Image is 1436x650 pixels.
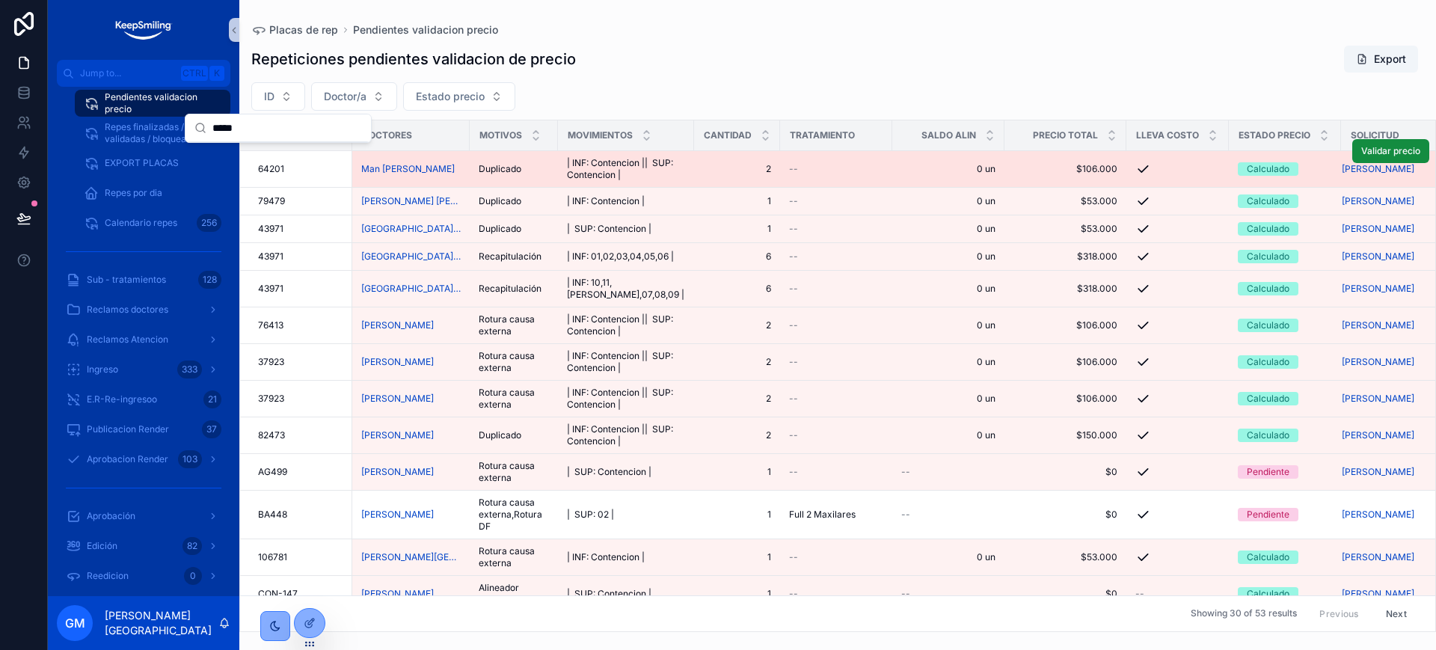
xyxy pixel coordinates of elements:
[1342,319,1414,331] span: [PERSON_NAME]
[567,251,674,263] span: | INF: 01,02,03,04,05,06 |
[1342,195,1414,207] a: [PERSON_NAME]
[901,356,995,368] span: 0 un
[479,251,541,263] span: Recapitulación
[198,271,221,289] div: 128
[361,223,461,235] a: [GEOGRAPHIC_DATA][PERSON_NAME][US_STATE]
[361,466,434,478] a: [PERSON_NAME]
[479,195,549,207] a: Duplicado
[87,304,168,316] span: Reclamos doctores
[567,509,685,521] a: | SUP: 02 |
[324,89,366,104] span: Doctor/a
[1013,195,1117,207] span: $53.000
[789,223,883,235] a: --
[1342,429,1435,441] a: [PERSON_NAME]
[901,319,995,331] a: 0 un
[479,163,549,175] a: Duplicado
[361,509,434,521] a: [PERSON_NAME]
[789,393,798,405] span: --
[1013,163,1117,175] span: $106.000
[901,283,995,295] a: 0 un
[57,416,230,443] a: Publicacion Render37
[1342,509,1435,521] a: [PERSON_NAME]
[1342,223,1435,235] a: [PERSON_NAME]
[57,356,230,383] a: Ingreso333
[80,67,175,79] span: Jump to...
[479,313,549,337] a: Rotura causa externa
[361,195,461,207] span: [PERSON_NAME] [PERSON_NAME]
[258,356,284,368] span: 37923
[258,251,343,263] a: 43971
[1344,46,1418,73] button: Export
[1013,509,1117,521] span: $0
[567,350,685,374] a: | INF: Contencion || SUP: Contencion |
[1013,251,1117,263] a: $318.000
[703,251,771,263] span: 6
[703,319,771,331] a: 2
[789,251,798,263] span: --
[87,274,166,286] span: Sub - tratamientos
[361,319,434,331] a: [PERSON_NAME]
[789,429,798,441] span: --
[1247,282,1289,295] div: Calculado
[1247,222,1289,236] div: Calculado
[789,356,883,368] a: --
[1238,465,1332,479] a: Pendiente
[703,466,771,478] span: 1
[1342,223,1414,235] a: [PERSON_NAME]
[1238,508,1332,521] a: Pendiente
[1238,194,1332,208] a: Calculado
[361,283,461,295] a: [GEOGRAPHIC_DATA][PERSON_NAME][US_STATE]
[1013,393,1117,405] span: $106.000
[1342,356,1435,368] a: [PERSON_NAME]
[789,509,883,521] a: Full 2 Maxilares
[567,195,685,207] a: | INF: Contencion |
[258,429,285,441] span: 82473
[789,223,798,235] span: --
[479,163,521,175] span: Duplicado
[87,510,135,522] span: Aprobación
[703,195,771,207] a: 1
[251,82,305,111] button: Select Button
[789,195,883,207] a: --
[789,466,798,478] span: --
[258,163,343,175] a: 64201
[361,356,434,368] a: [PERSON_NAME]
[1247,392,1289,405] div: Calculado
[1247,465,1289,479] div: Pendiente
[75,90,230,117] a: Pendientes validacion precio
[361,319,461,331] a: [PERSON_NAME]
[479,460,549,484] a: Rotura causa externa
[57,446,230,473] a: Aprobacion Render103
[901,163,995,175] a: 0 un
[703,509,771,521] span: 1
[258,195,343,207] a: 79479
[87,453,168,465] span: Aprobacion Render
[567,423,685,447] span: | INF: Contencion || SUP: Contencion |
[703,393,771,405] span: 2
[789,163,798,175] span: --
[789,466,883,478] a: --
[258,251,283,263] span: 43971
[1247,551,1289,564] div: Calculado
[1238,355,1332,369] a: Calculado
[1361,145,1420,157] span: Validar precio
[87,423,169,435] span: Publicacion Render
[703,163,771,175] span: 2
[901,509,995,521] a: --
[361,393,434,405] span: [PERSON_NAME]
[567,157,685,181] span: | INF: Contencion || SUP: Contencion |
[1342,509,1414,521] span: [PERSON_NAME]
[57,266,230,293] a: Sub - tratamientos128
[1013,319,1117,331] span: $106.000
[1238,162,1332,176] a: Calculado
[1247,162,1289,176] div: Calculado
